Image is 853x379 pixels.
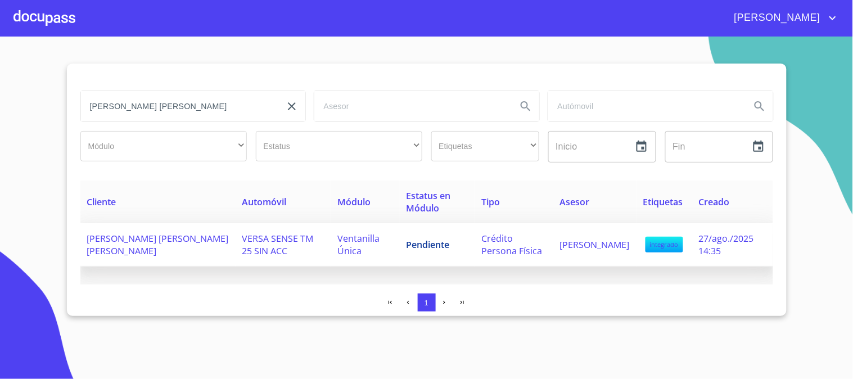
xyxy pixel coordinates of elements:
[87,196,116,208] span: Cliente
[87,232,229,257] span: [PERSON_NAME] [PERSON_NAME] [PERSON_NAME]
[481,232,542,257] span: Crédito Persona Física
[418,294,436,312] button: 1
[425,299,428,307] span: 1
[699,232,754,257] span: 27/ago./2025 14:35
[81,91,274,121] input: search
[560,238,630,251] span: [PERSON_NAME]
[643,196,683,208] span: Etiquetas
[278,93,305,120] button: clear input
[746,93,773,120] button: Search
[337,196,371,208] span: Módulo
[314,91,508,121] input: search
[726,9,840,27] button: account of current user
[256,131,422,161] div: ​
[80,131,247,161] div: ​
[560,196,590,208] span: Asesor
[699,196,730,208] span: Creado
[646,237,683,252] span: integrado
[431,131,539,161] div: ​
[407,238,450,251] span: Pendiente
[337,232,380,257] span: Ventanilla Única
[242,196,287,208] span: Automóvil
[407,189,451,214] span: Estatus en Módulo
[726,9,826,27] span: [PERSON_NAME]
[242,232,314,257] span: VERSA SENSE TM 25 SIN ACC
[512,93,539,120] button: Search
[481,196,500,208] span: Tipo
[548,91,742,121] input: search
